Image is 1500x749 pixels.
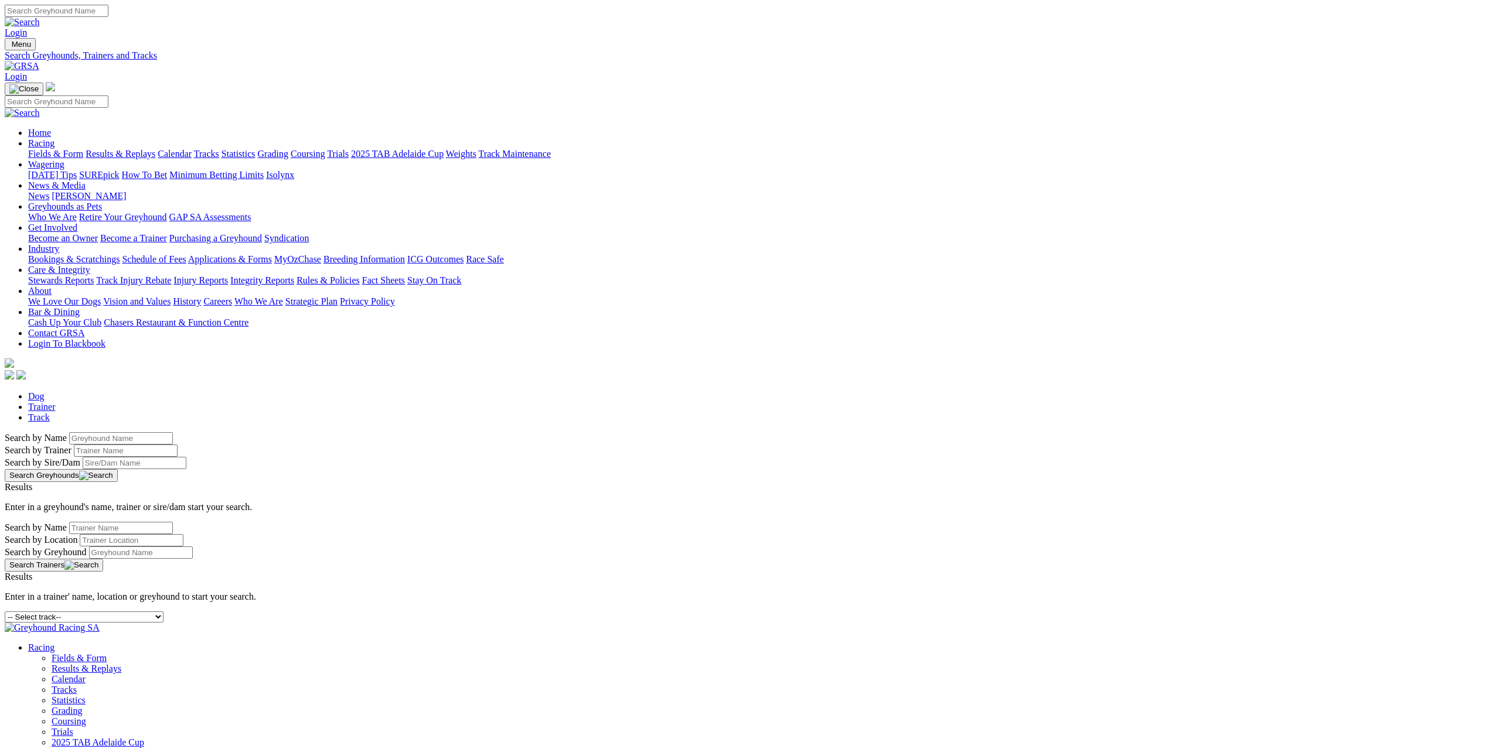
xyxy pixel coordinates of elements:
[158,149,192,159] a: Calendar
[28,233,98,243] a: Become an Owner
[103,296,171,306] a: Vision and Values
[5,433,67,443] label: Search by Name
[52,737,144,747] a: 2025 TAB Adelaide Cup
[28,223,77,232] a: Get Involved
[79,212,167,222] a: Retire Your Greyhound
[5,5,108,17] input: Search
[28,328,84,338] a: Contact GRSA
[5,547,87,557] label: Search by Greyhound
[340,296,395,306] a: Privacy Policy
[52,674,86,684] a: Calendar
[169,170,264,180] a: Minimum Betting Limits
[221,149,255,159] a: Statistics
[28,275,94,285] a: Stewards Reports
[5,482,1495,493] div: Results
[323,254,405,264] a: Breeding Information
[28,254,120,264] a: Bookings & Scratchings
[28,391,45,401] a: Dog
[173,275,228,285] a: Injury Reports
[12,40,31,49] span: Menu
[188,254,272,264] a: Applications & Forms
[64,560,98,570] img: Search
[52,664,121,673] a: Results & Replays
[285,296,337,306] a: Strategic Plan
[266,170,294,180] a: Isolynx
[28,265,90,275] a: Care & Integrity
[5,38,36,50] button: Toggle navigation
[5,522,67,532] label: Search by Name
[52,716,86,726] a: Coursing
[274,254,321,264] a: MyOzChase
[169,233,262,243] a: Purchasing a Greyhound
[69,522,173,534] input: Search by Trainer Name
[234,296,283,306] a: Who We Are
[100,233,167,243] a: Become a Trainer
[28,286,52,296] a: About
[104,317,248,327] a: Chasers Restaurant & Function Centre
[291,149,325,159] a: Coursing
[28,307,80,317] a: Bar & Dining
[52,706,82,716] a: Grading
[5,591,1495,602] p: Enter in a trainer' name, location or greyhound to start your search.
[466,254,503,264] a: Race Safe
[28,642,54,652] a: Racing
[5,61,39,71] img: GRSA
[28,402,56,412] a: Trainer
[28,170,1495,180] div: Wagering
[86,149,155,159] a: Results & Replays
[28,212,1495,223] div: Greyhounds as Pets
[28,149,83,159] a: Fields & Form
[28,233,1495,244] div: Get Involved
[28,412,50,422] a: Track
[28,317,1495,328] div: Bar & Dining
[258,149,288,159] a: Grading
[52,653,107,663] a: Fields & Form
[5,445,71,455] label: Search by Trainer
[5,469,118,482] button: Search Greyhounds
[5,623,100,633] img: Greyhound Racing SA
[28,138,54,148] a: Racing
[5,28,27,37] a: Login
[28,296,1495,307] div: About
[83,457,186,469] input: Search by Sire/Dam name
[327,149,349,159] a: Trials
[28,317,101,327] a: Cash Up Your Club
[96,275,171,285] a: Track Injury Rebate
[296,275,360,285] a: Rules & Policies
[52,727,73,737] a: Trials
[5,535,77,545] label: Search by Location
[5,108,40,118] img: Search
[5,71,27,81] a: Login
[5,457,80,467] label: Search by Sire/Dam
[122,170,168,180] a: How To Bet
[69,432,173,444] input: Search by Greyhound name
[194,149,219,159] a: Tracks
[479,149,551,159] a: Track Maintenance
[264,233,309,243] a: Syndication
[28,254,1495,265] div: Industry
[46,82,55,91] img: logo-grsa-white.png
[407,275,461,285] a: Stay On Track
[351,149,444,159] a: 2025 TAB Adelaide Cup
[28,180,86,190] a: News & Media
[9,84,39,94] img: Close
[28,191,1495,201] div: News & Media
[5,559,103,572] button: Search Trainers
[362,275,405,285] a: Fact Sheets
[169,212,251,222] a: GAP SA Assessments
[52,685,77,695] a: Tracks
[89,546,193,559] input: Search by Greyhound Name
[5,370,14,379] img: facebook.svg
[230,275,294,285] a: Integrity Reports
[52,695,86,705] a: Statistics
[16,370,26,379] img: twitter.svg
[407,254,463,264] a: ICG Outcomes
[5,572,1495,582] div: Results
[5,17,40,28] img: Search
[74,444,178,457] input: Search by Trainer name
[5,50,1495,61] a: Search Greyhounds, Trainers and Tracks
[28,244,59,254] a: Industry
[28,149,1495,159] div: Racing
[5,502,1495,512] p: Enter in a greyhound's name, trainer or sire/dam start your search.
